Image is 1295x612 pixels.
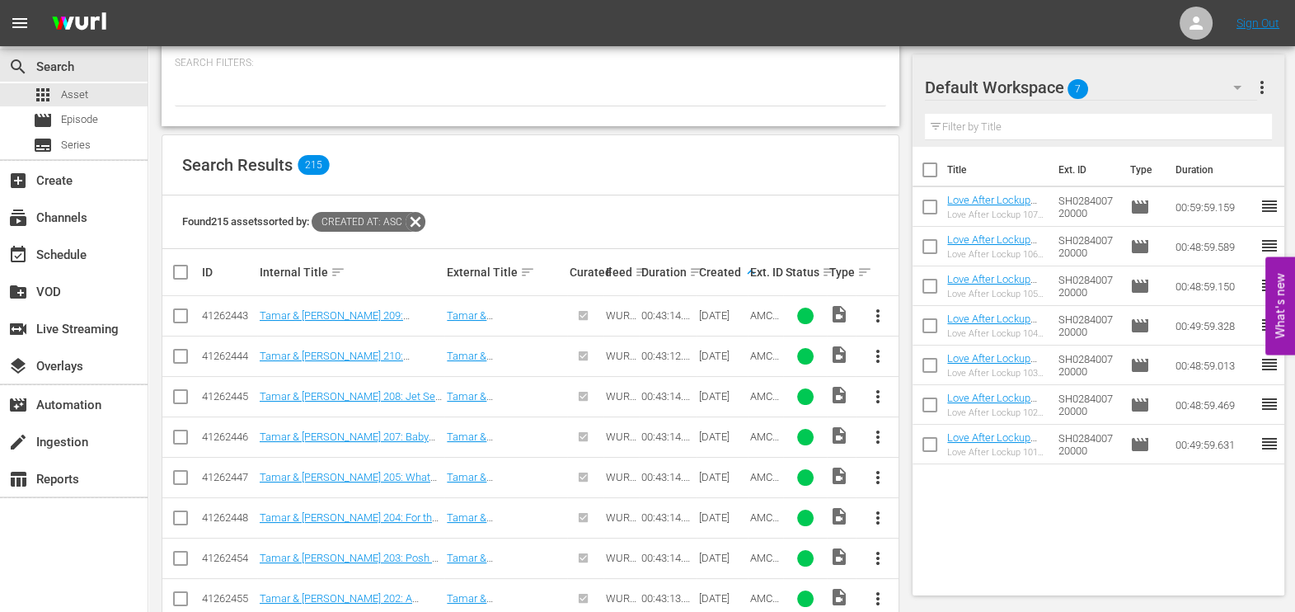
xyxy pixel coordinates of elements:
[1052,227,1124,266] td: SH028400720000
[8,282,28,302] span: VOD
[1130,355,1150,375] span: Episode
[10,13,30,33] span: menu
[447,511,548,548] a: Tamar & [PERSON_NAME] 204: For the Record
[750,431,781,480] span: AMCNVR0000005602
[858,498,898,538] button: more_vert
[925,64,1256,111] div: Default Workspace
[520,265,535,280] span: sort
[947,233,1044,332] a: Love After Lockup 106: Race to the Altar (Love After Lockup 106: Race to the Altar (amc_networks_...
[1052,385,1124,425] td: SH028400720000
[1169,346,1260,385] td: 00:48:59.013
[829,466,849,486] span: Video
[606,390,636,415] span: WURL Feed
[641,471,694,483] div: 00:43:14.069
[947,431,1044,530] a: Love After Lockup 101: From Felon to Fiance (Love After Lockup 101: From Felon to Fiance (amc_net...
[312,212,406,232] span: Created At: asc
[641,262,694,282] div: Duration
[947,194,1037,231] a: Love After Lockup 107: Prison Cell to Wedding Bells
[786,262,823,282] div: Status
[1169,227,1260,266] td: 00:48:59.589
[1130,316,1150,336] span: Episode
[858,337,898,376] button: more_vert
[947,209,1045,220] div: Love After Lockup 107: Prison Cell to Wedding Bells
[61,111,98,128] span: Episode
[699,309,744,322] div: [DATE]
[750,552,781,601] span: AMCNVR0000005590
[947,407,1045,418] div: Love After Lockup 102: New Warden in [GEOGRAPHIC_DATA]
[1260,196,1279,216] span: reorder
[641,390,694,403] div: 00:43:14.048
[260,552,439,577] a: Tamar & [PERSON_NAME] 203: Posh & Pregnant
[1169,187,1260,227] td: 00:59:59.159
[1067,72,1088,106] span: 7
[8,395,28,415] span: Automation
[858,296,898,336] button: more_vert
[606,552,636,577] span: WURL Feed
[202,309,255,322] div: 41262443
[699,262,744,282] div: Created
[8,245,28,265] span: Schedule
[202,592,255,605] div: 41262455
[606,350,636,374] span: WURL Feed
[750,266,781,279] div: Ext. ID
[260,309,416,334] a: Tamar & [PERSON_NAME] 209: Momma Works Hard For Her Coin
[947,249,1045,260] div: Love After Lockup 106: Race to the Altar
[447,390,548,427] a: Tamar & [PERSON_NAME] 208: Jet Set Baby
[8,356,28,376] span: Overlays
[8,319,28,339] span: Live Streaming
[947,147,1049,193] th: Title
[61,137,91,153] span: Series
[606,262,637,282] div: Feed
[33,85,53,105] span: Asset
[1169,306,1260,346] td: 00:49:59.328
[447,262,565,282] div: External Title
[447,552,548,589] a: Tamar & [PERSON_NAME] 203: Posh & Pregnant
[699,390,744,403] div: [DATE]
[868,306,888,326] span: more_vert
[33,135,53,155] span: Series
[1260,434,1279,454] span: reorder
[202,266,255,279] div: ID
[331,265,345,280] span: sort
[744,265,758,280] span: keyboard_arrow_up
[750,390,781,440] span: AMCNVR0000005604
[858,539,898,578] button: more_vert
[829,426,849,445] span: Video
[606,511,636,536] span: WURL Feed
[868,548,888,568] span: more_vert
[260,390,442,415] a: Tamar & [PERSON_NAME] 208: Jet Set Baby
[1260,275,1279,295] span: reorder
[947,368,1045,379] div: Love After Lockup 103: Meet the Parents
[40,4,119,43] img: ans4CAIJ8jUAAAAAAAAAAAAAAAAAAAAAAAAgQb4GAAAAAAAAAAAAAAAAAAAAAAAAJMjXAAAAAAAAAAAAAAAAAAAAAAAAgAT5G...
[868,387,888,407] span: more_vert
[1265,257,1295,355] button: Open Feedback Widget
[33,111,53,130] span: Episode
[1120,147,1166,193] th: Type
[1130,276,1150,296] span: Episode
[1252,78,1272,97] span: more_vert
[260,262,442,282] div: Internal Title
[689,265,704,280] span: sort
[447,309,561,359] a: Tamar & [PERSON_NAME] 209: Momma Works Hard For Her Coin
[175,56,886,70] p: Search Filters:
[829,547,849,567] span: Video
[1166,147,1265,193] th: Duration
[947,313,1044,412] a: Love After Lockup 104: Broken Promises (Love After Lockup 104: Broken Promises (amc_networks_love...
[1260,355,1279,374] span: reorder
[641,431,694,443] div: 00:43:14.005
[606,471,636,496] span: WURL Feed
[641,552,694,564] div: 00:43:14.048
[947,328,1045,339] div: Love After Lockup 104: Broken Promises
[750,350,781,399] span: AMCNVR0000005628
[606,309,636,334] span: WURL Feed
[829,262,853,282] div: Type
[260,511,439,536] a: Tamar & [PERSON_NAME] 204: For the Record
[868,346,888,366] span: more_vert
[447,431,554,468] a: Tamar & [PERSON_NAME] 207: Baby [PERSON_NAME]!
[1130,197,1150,217] span: Episode
[699,350,744,362] div: [DATE]
[947,289,1045,299] div: Love After Lockup 105: Surprises and Sentences
[1252,68,1272,107] button: more_vert
[641,592,694,605] div: 00:43:13.813
[61,87,88,103] span: Asset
